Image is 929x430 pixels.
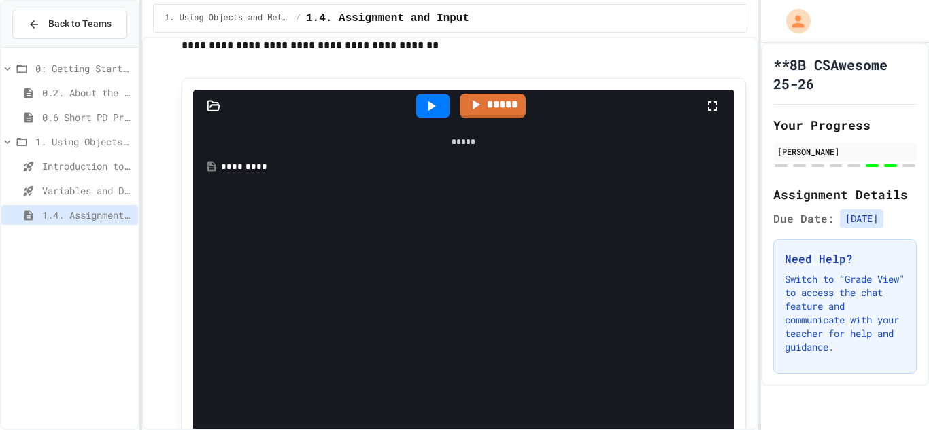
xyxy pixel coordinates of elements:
[773,185,917,204] h2: Assignment Details
[42,110,133,124] span: 0.6 Short PD Pretest
[785,251,905,267] h3: Need Help?
[35,61,133,75] span: 0: Getting Started
[773,115,917,135] h2: Your Progress
[42,208,133,222] span: 1.4. Assignment and Input
[35,135,133,149] span: 1. Using Objects and Methods
[772,5,814,37] div: My Account
[165,13,290,24] span: 1. Using Objects and Methods
[42,86,133,100] span: 0.2. About the AP CSA Exam
[840,209,883,228] span: [DATE]
[42,159,133,173] span: Introduction to Algorithms, Programming, and Compilers
[777,145,913,158] div: [PERSON_NAME]
[42,183,133,198] span: Variables and Data Types - Quiz
[773,211,834,227] span: Due Date:
[48,17,112,31] span: Back to Teams
[296,13,301,24] span: /
[773,55,917,93] h1: **8B CSAwesome 25-26
[12,10,127,39] button: Back to Teams
[306,10,469,26] span: 1.4. Assignment and Input
[785,272,905,354] p: Switch to "Grade View" to access the chat feature and communicate with your teacher for help and ...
